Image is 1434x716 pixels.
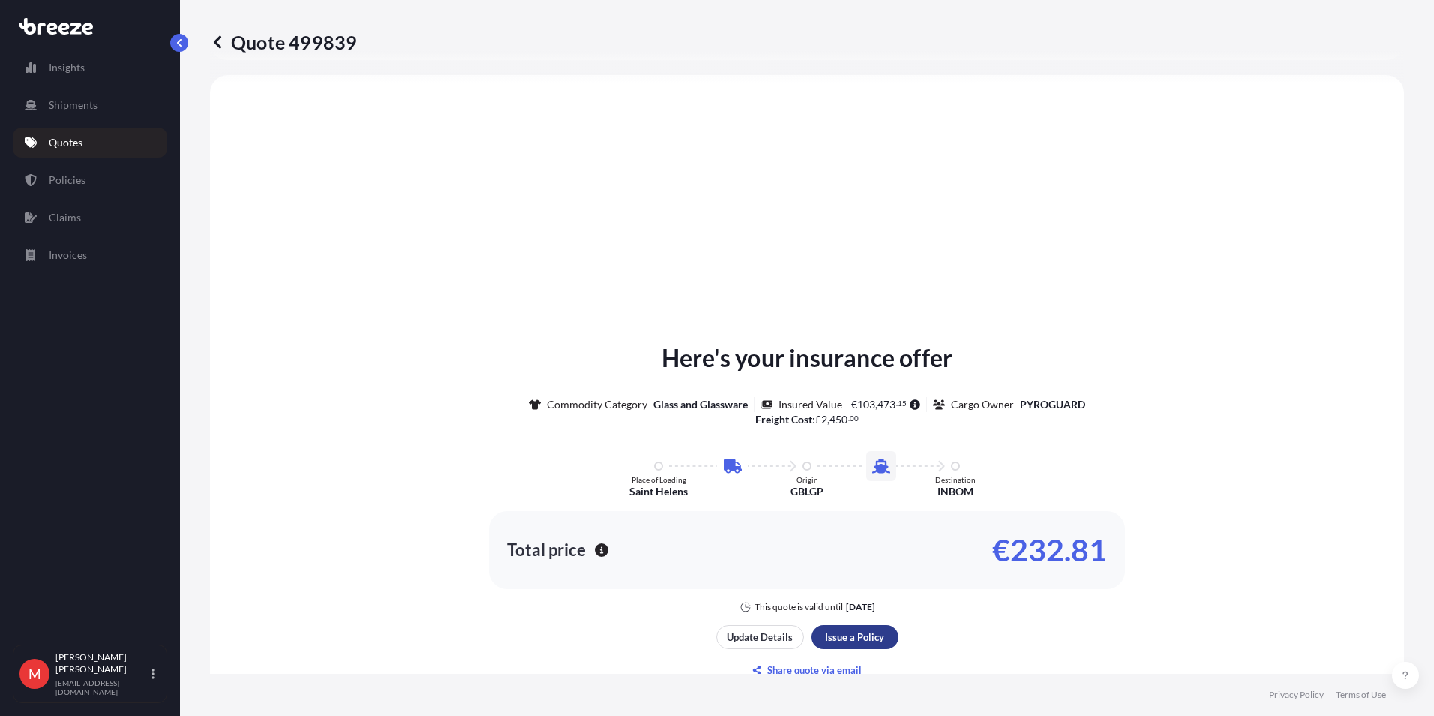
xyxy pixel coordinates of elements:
[13,240,167,270] a: Invoices
[898,401,907,406] span: 15
[716,625,804,649] button: Update Details
[49,135,82,150] p: Quotes
[1269,689,1324,701] a: Privacy Policy
[821,414,827,425] span: 2
[727,630,793,645] p: Update Details
[875,399,877,410] span: ,
[1336,689,1386,701] a: Terms of Use
[811,625,898,649] button: Issue a Policy
[778,397,842,412] p: Insured Value
[796,475,818,484] p: Origin
[850,416,859,421] span: 00
[716,658,898,682] button: Share quote via email
[13,165,167,195] a: Policies
[754,601,843,613] p: This quote is valid until
[937,484,973,499] p: INBOM
[210,30,357,54] p: Quote 499839
[49,60,85,75] p: Insights
[825,630,884,645] p: Issue a Policy
[755,413,812,426] b: Freight Cost
[790,484,823,499] p: GBLGP
[896,401,898,406] span: .
[49,98,97,113] p: Shipments
[13,128,167,158] a: Quotes
[13,90,167,120] a: Shipments
[13,203,167,233] a: Claims
[857,399,875,410] span: 103
[851,399,857,410] span: €
[629,484,688,499] p: Saint Helens
[951,397,1014,412] p: Cargo Owner
[49,210,81,225] p: Claims
[829,414,847,425] span: 450
[846,601,875,613] p: [DATE]
[935,475,976,484] p: Destination
[55,651,148,675] p: [PERSON_NAME] [PERSON_NAME]
[507,543,586,558] p: Total price
[815,414,821,425] span: £
[767,663,862,678] p: Share quote via email
[28,666,41,681] span: M
[827,414,829,425] span: ,
[631,475,686,484] p: Place of Loading
[992,538,1107,562] p: €232.81
[13,53,167,83] a: Insights
[49,248,87,263] p: Invoices
[848,416,850,421] span: .
[49,173,85,188] p: Policies
[661,340,952,376] p: Here's your insurance offer
[547,397,647,412] p: Commodity Category
[755,412,859,427] p: :
[55,678,148,696] p: [EMAIL_ADDRESS][DOMAIN_NAME]
[877,399,895,410] span: 473
[653,397,748,412] p: Glass and Glassware
[1020,397,1085,412] p: PYROGUARD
